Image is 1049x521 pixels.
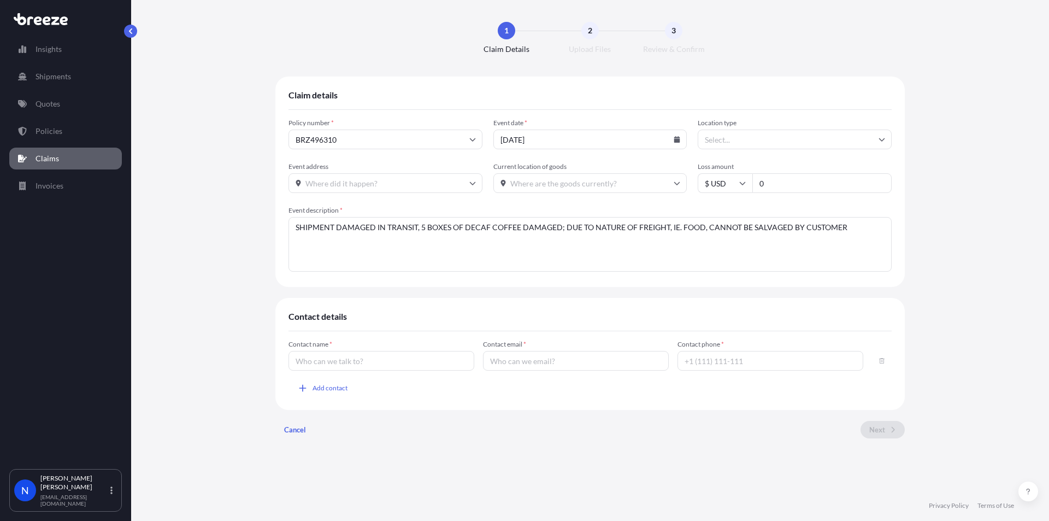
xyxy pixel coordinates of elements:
span: Current location of goods [493,162,687,171]
span: Contact name [288,340,474,349]
span: Contact details [288,311,347,322]
span: 1 [504,25,509,36]
span: Loss amount [698,162,892,171]
span: 3 [671,25,676,36]
a: Terms of Use [977,501,1014,510]
input: Who can we email? [483,351,669,371]
button: Add contact [288,379,356,397]
span: Claim details [288,90,338,101]
span: 2 [588,25,592,36]
p: Shipments [36,71,71,82]
a: Insights [9,38,122,60]
p: [PERSON_NAME] [PERSON_NAME] [40,474,108,491]
span: Upload Files [569,44,611,55]
a: Quotes [9,93,122,115]
p: [EMAIL_ADDRESS][DOMAIN_NAME] [40,494,108,507]
input: Where are the goods currently? [493,173,687,193]
p: Claims [36,153,59,164]
span: Review & Confirm [643,44,705,55]
a: Shipments [9,66,122,87]
input: +1 (111) 111-111 [677,351,863,371]
p: Invoices [36,180,63,191]
input: mm/dd/yyyy [493,130,687,149]
a: Invoices [9,175,122,197]
input: Who can we talk to? [288,351,474,371]
input: Select... [698,130,892,149]
span: Event date [493,119,687,127]
span: Location type [698,119,892,127]
span: Event address [288,162,482,171]
span: Contact email [483,340,669,349]
p: Policies [36,126,62,137]
p: Insights [36,44,62,55]
span: Claim Details [484,44,529,55]
span: N [21,485,29,496]
span: Contact phone [677,340,863,349]
input: Select policy number... [288,130,482,149]
span: Add contact [313,383,347,394]
span: Policy number [288,119,482,127]
p: Quotes [36,98,60,109]
p: Next [869,424,885,435]
a: Policies [9,120,122,142]
p: Cancel [284,424,306,435]
button: Cancel [275,421,315,438]
a: Claims [9,148,122,169]
a: Privacy Policy [929,501,969,510]
textarea: SHIPMENT DAMAGED IN TRANSIT, 5 BOXES OF DECAF COFFEE DAMAGED; DUE TO NATURE OF FREIGHT, IE. FOOD,... [288,217,892,272]
span: Event description [288,206,892,215]
input: Where did it happen? [288,173,482,193]
button: Next [861,421,905,438]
